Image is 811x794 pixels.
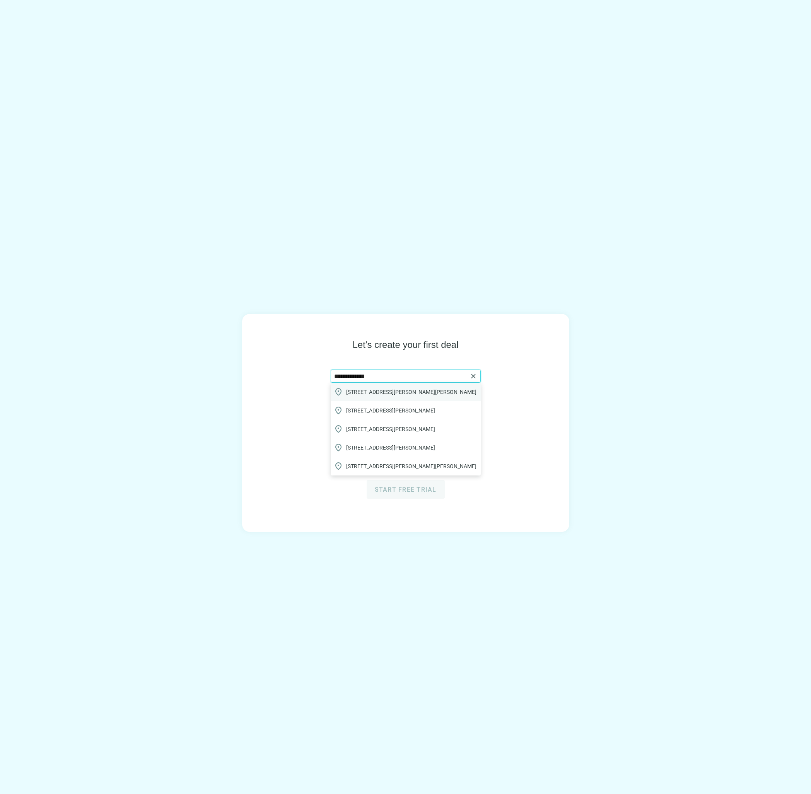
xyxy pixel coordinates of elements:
[346,462,476,470] span: [STREET_ADDRESS][PERSON_NAME][PERSON_NAME]
[334,406,343,415] span: location_on
[334,443,343,452] span: location_on
[346,388,476,396] span: [STREET_ADDRESS][PERSON_NAME][PERSON_NAME]
[346,407,435,414] span: [STREET_ADDRESS][PERSON_NAME]
[334,387,343,397] span: location_on
[470,372,477,380] span: close
[346,425,435,433] span: [STREET_ADDRESS][PERSON_NAME]
[334,424,343,434] span: location_on
[346,444,435,452] span: [STREET_ADDRESS][PERSON_NAME]
[352,339,458,351] span: Let's create your first deal
[367,480,445,499] button: Start free trial
[334,462,343,471] span: location_on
